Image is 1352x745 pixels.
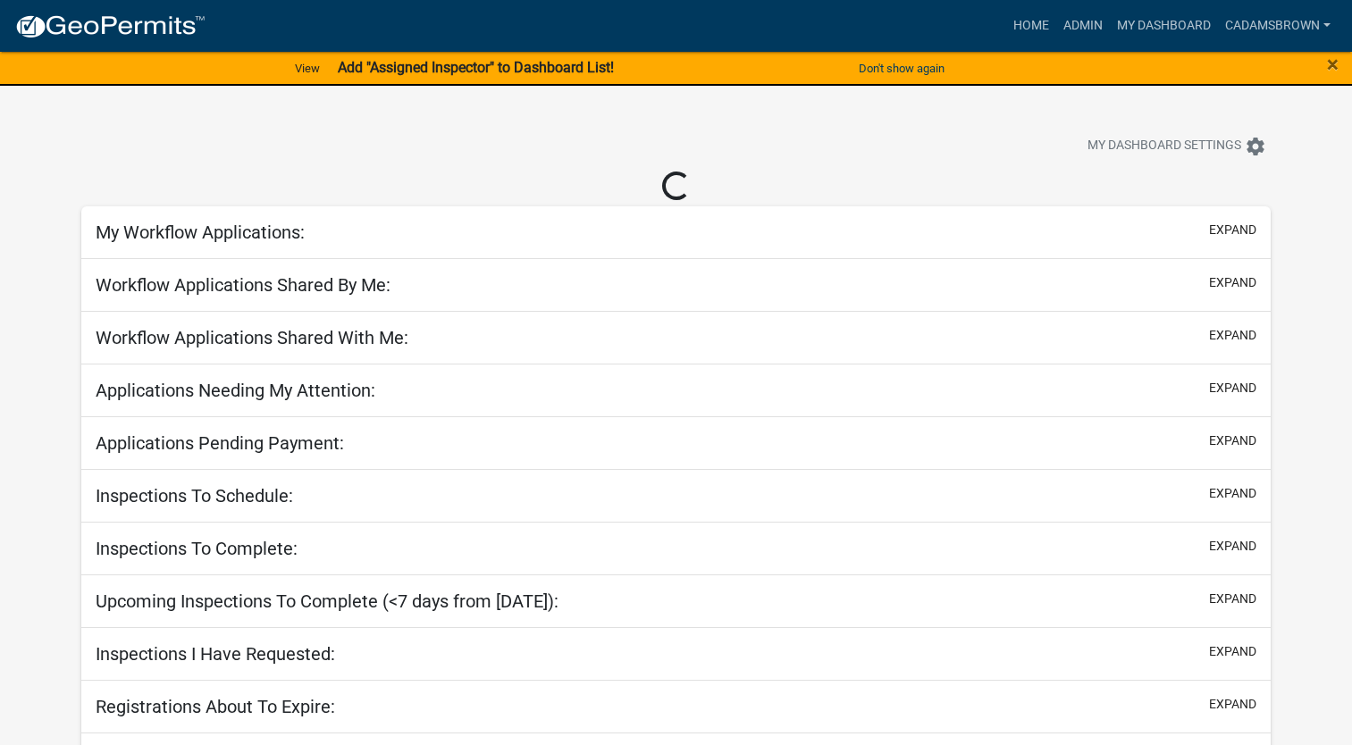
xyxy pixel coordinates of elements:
[1056,9,1110,43] a: Admin
[1209,431,1256,450] button: expand
[96,538,298,559] h5: Inspections To Complete:
[96,380,375,401] h5: Applications Needing My Attention:
[1209,537,1256,556] button: expand
[852,54,952,83] button: Don't show again
[1209,379,1256,398] button: expand
[1006,9,1056,43] a: Home
[1209,484,1256,503] button: expand
[96,590,558,612] h5: Upcoming Inspections To Complete (<7 days from [DATE]):
[96,643,335,665] h5: Inspections I Have Requested:
[1110,9,1218,43] a: My Dashboard
[1327,52,1339,77] span: ×
[1209,273,1256,292] button: expand
[96,485,293,506] h5: Inspections To Schedule:
[1087,136,1241,157] span: My Dashboard Settings
[288,54,327,83] a: View
[1245,136,1266,157] i: settings
[1209,590,1256,608] button: expand
[96,222,305,243] h5: My Workflow Applications:
[96,274,390,296] h5: Workflow Applications Shared By Me:
[96,696,335,717] h5: Registrations About To Expire:
[1209,326,1256,345] button: expand
[1327,54,1339,75] button: Close
[1209,221,1256,239] button: expand
[96,327,408,348] h5: Workflow Applications Shared With Me:
[96,432,344,454] h5: Applications Pending Payment:
[338,59,614,76] strong: Add "Assigned Inspector" to Dashboard List!
[1209,642,1256,661] button: expand
[1218,9,1338,43] a: cadamsbrown
[1209,695,1256,714] button: expand
[1073,129,1281,163] button: My Dashboard Settingssettings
